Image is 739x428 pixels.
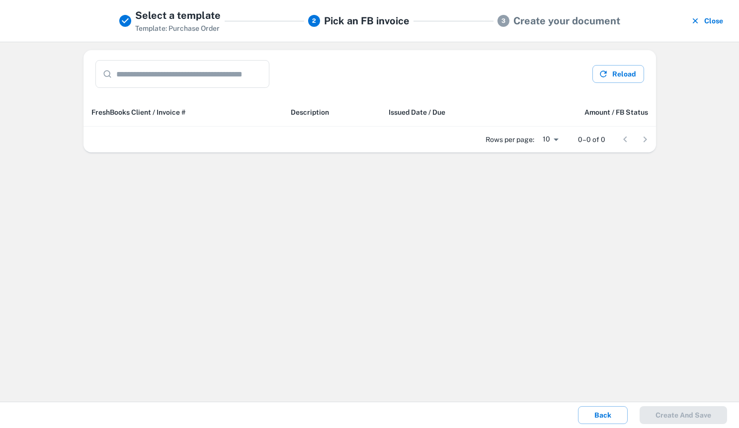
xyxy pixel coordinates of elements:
[501,17,505,24] text: 3
[324,13,410,28] h5: Pick an FB invoice
[312,17,316,24] text: 2
[578,134,605,145] p: 0–0 of 0
[688,8,727,34] button: Close
[389,106,445,118] span: Issued Date / Due
[513,13,620,28] h5: Create your document
[538,132,562,146] div: 10
[592,65,644,83] button: Reload
[91,106,186,118] span: FreshBooks Client / Invoice #
[135,8,221,23] h5: Select a template
[578,406,628,424] button: Back
[486,134,534,145] p: Rows per page:
[83,98,656,127] div: scrollable content
[584,106,648,118] span: Amount / FB Status
[291,106,329,118] span: Description
[135,24,220,32] span: Template: Purchase Order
